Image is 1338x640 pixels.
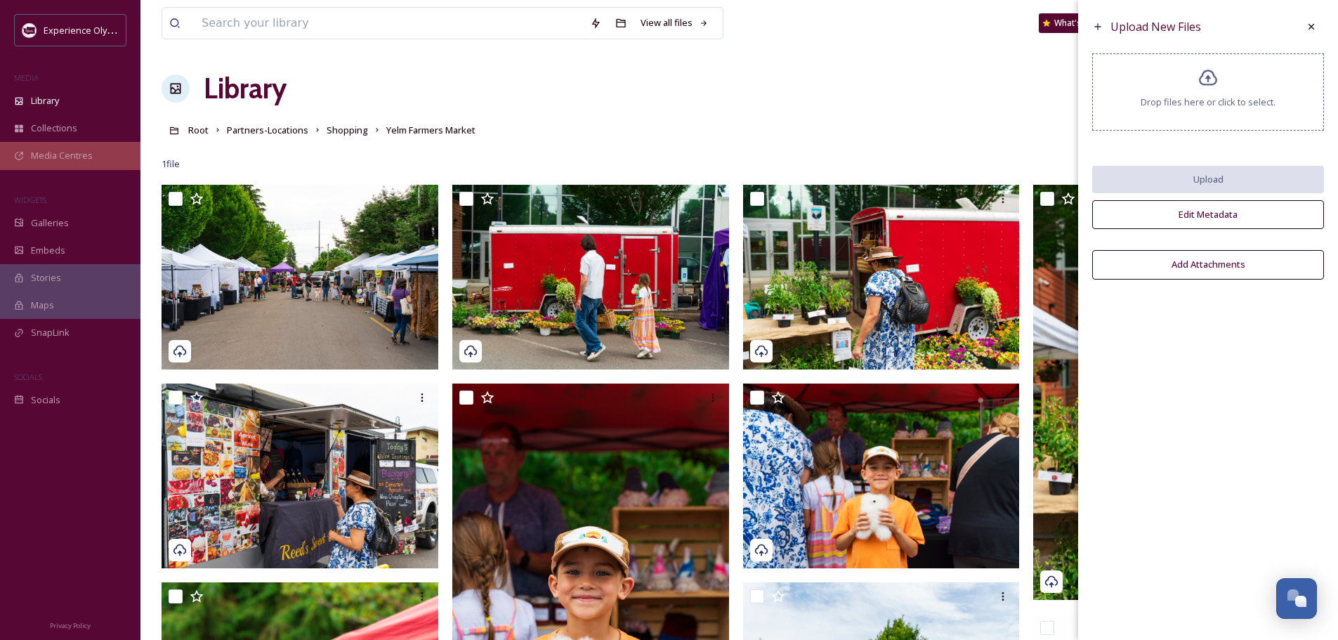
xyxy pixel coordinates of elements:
span: Drop files here or click to select. [1141,96,1275,109]
span: Media Centres [31,149,93,162]
span: Shopping [327,124,368,136]
span: Yelm Farmers Market [386,124,475,136]
span: SOCIALS [14,372,42,382]
span: Upload New Files [1110,19,1201,34]
span: WIDGETS [14,195,46,205]
img: Yelm Farmers Market (16).jpg [743,384,1020,568]
a: Yelm Farmers Market [386,122,475,138]
img: Yelm Farmers Market (15).jpg [162,384,438,568]
span: Root [188,124,209,136]
span: Experience Olympia [44,23,127,37]
span: Galleries [31,216,69,230]
span: Socials [31,393,60,407]
a: Shopping [327,122,368,138]
span: Maps [31,299,54,312]
img: Yelm Farmers Market (19).jpg [743,185,1020,370]
button: Open Chat [1276,578,1317,619]
img: download.jpeg [22,23,37,37]
a: What's New [1039,13,1109,33]
a: Partners-Locations [227,122,308,138]
span: SnapLink [31,326,70,339]
button: Edit Metadata [1092,200,1324,229]
span: Collections [31,122,77,135]
span: Embeds [31,244,65,257]
a: Root [188,122,209,138]
a: Privacy Policy [50,616,91,633]
span: MEDIA [14,72,39,83]
img: Yelm Farmers Market (21).jpg [162,185,438,370]
a: View all files [634,9,716,37]
span: Privacy Policy [50,621,91,630]
span: Stories [31,271,61,285]
button: Upload [1092,166,1324,193]
img: Yelm Farmers Market (18).jpg [1033,185,1310,600]
span: Library [31,94,59,107]
input: Search your library [195,8,583,39]
span: Partners-Locations [227,124,308,136]
img: Yelm Farmers Market (20).jpg [452,185,729,370]
a: Library [204,67,287,110]
button: Add Attachments [1092,250,1324,279]
span: 1 file [162,157,180,171]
